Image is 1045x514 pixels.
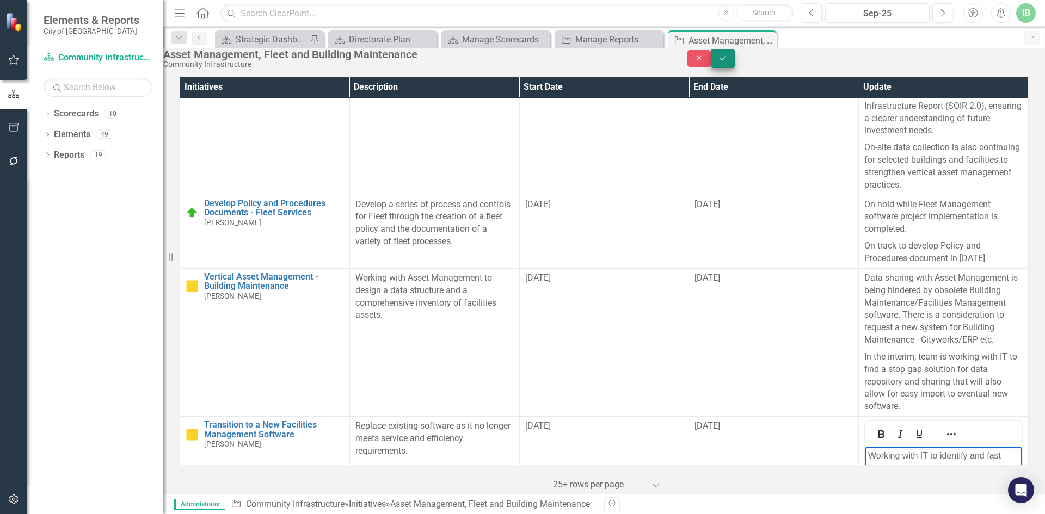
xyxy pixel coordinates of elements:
span: Develop a series of process and controls for Fleet through the creation of a fleet policy and the... [355,199,511,247]
span: Elements & Reports [44,14,139,27]
small: City of [GEOGRAPHIC_DATA] [44,27,139,35]
small: [PERSON_NAME] [204,440,261,448]
a: Community Infrastructure [246,499,345,509]
a: Manage Reports [557,33,661,46]
div: Asset Management, Fleet and Building Maintenance [163,48,666,60]
a: Transition to a New Facilities Management Software [204,420,344,439]
span: Working with Asset Management to design a data structure and a comprehensive inventory of facilit... [355,273,496,320]
p: Working with IT to identify and fast track implementation of new software. [3,3,153,29]
button: Underline [910,426,929,442]
p: On track to develop Policy and Procedures document in [DATE] [864,238,1023,265]
span: Administrator [174,499,225,510]
button: Italic [891,426,909,442]
small: [PERSON_NAME] [204,219,261,227]
span: Search [752,8,776,17]
a: Community Infrastructure [44,52,152,64]
a: Scorecards [54,108,99,120]
a: Manage Scorecards [444,33,548,46]
a: Vertical Asset Management - Building Maintenance [204,272,344,291]
button: Reveal or hide additional toolbar items [942,426,961,442]
span: Replace existing software as it no longer meets service and efficiency requirements. [355,420,511,456]
img: Caution [186,280,199,293]
input: Search ClearPoint... [220,4,794,23]
a: Initiatives [349,499,386,509]
img: On Target [186,206,199,219]
div: Strategic Dashboard [236,33,308,46]
div: Asset Management, Fleet and Building Maintenance [390,499,590,509]
div: Sep-25 [829,7,926,20]
span: [DATE] [525,199,551,209]
p: On hold while Fleet Management software project implementation is completed. [864,199,1023,238]
div: » » [231,498,596,511]
a: Elements [54,128,90,141]
button: Sep-25 [825,3,930,23]
span: [DATE] [525,420,551,431]
a: Directorate Plan [331,33,434,46]
span: [DATE] [694,273,720,283]
p: In the interim, team is working with IT to find a stop gap solution for data repository and shari... [864,349,1023,413]
div: 19 [90,150,107,159]
div: 10 [104,109,121,119]
a: Reports [54,149,84,162]
div: Directorate Plan [349,33,434,46]
button: Search [736,5,791,21]
p: Data sharing with Asset Management is being hindered by obsolete Building Maintenance/Facilities ... [864,272,1023,349]
div: Asset Management, Fleet and Building Maintenance [689,34,774,47]
div: Manage Reports [575,33,661,46]
a: Strategic Dashboard [218,33,308,46]
img: Caution [186,428,199,441]
div: Community Infrastructure [163,60,666,69]
span: [DATE] [694,199,720,209]
p: On-site data collection is also continuing for selected buildings and facilities to strengthen ve... [864,139,1023,191]
span: There’s also a broader corporate initiative focused on implementing more holistic and integrated ... [3,39,152,140]
span: [DATE] [694,420,720,431]
div: Open Intercom Messenger [1008,477,1034,503]
img: ClearPoint Strategy [5,12,24,31]
small: [PERSON_NAME] [204,292,261,300]
div: 49 [96,130,113,139]
button: IB [1016,3,1036,23]
button: Bold [872,426,890,442]
a: Develop Policy and Procedures Documents - Fleet Services [204,199,344,218]
span: [DATE] [525,273,551,283]
input: Search Below... [44,78,152,97]
div: Manage Scorecards [462,33,548,46]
